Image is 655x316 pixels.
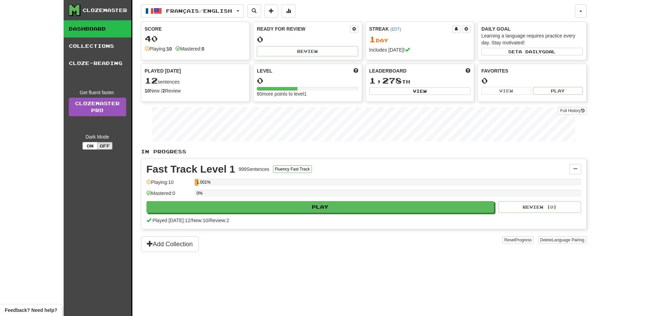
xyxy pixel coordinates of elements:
[145,45,172,52] div: Playing:
[209,218,229,223] span: Review: 2
[145,25,246,32] div: Score
[146,164,236,174] div: Fast Track Level 1
[538,236,587,244] button: DeleteLanguage Pairing
[201,46,204,52] strong: 0
[369,76,471,85] div: th
[499,201,581,213] button: Review (0)
[369,34,376,44] span: 1
[466,67,470,74] span: This week in points, UTC
[145,76,246,85] div: sentences
[257,35,358,44] div: 0
[518,49,542,54] span: a daily
[353,67,358,74] span: Score more points to level up
[197,179,198,186] div: 1.001%
[64,55,131,72] a: Cloze-Reading
[369,35,471,44] div: Day
[481,76,583,85] div: 0
[145,76,158,85] span: 12
[166,46,172,52] strong: 10
[97,142,112,150] button: Off
[83,7,127,14] div: Clozemaster
[146,179,191,190] div: Playing: 10
[552,238,584,242] span: Language Pairing
[192,218,208,223] span: New: 10
[257,46,358,56] button: Review
[369,87,471,95] button: View
[282,4,295,18] button: More stats
[481,32,583,46] div: Learning a language requires practice every day. Stay motivated!
[208,218,209,223] span: /
[264,4,278,18] button: Add sentence to collection
[141,4,244,18] button: Français/English
[162,88,165,94] strong: 2
[69,98,126,116] a: ClozemasterPro
[69,89,126,96] div: Get fluent faster.
[239,166,270,173] div: 999 Sentences
[247,4,261,18] button: Search sentences
[257,25,350,32] div: Ready for Review
[481,48,583,55] button: Seta dailygoal
[481,25,583,32] div: Daily Goal
[166,8,232,14] span: Français / English
[502,236,534,244] button: ResetProgress
[257,90,358,97] div: 60 more points to level 1
[369,67,407,74] span: Leaderboard
[190,218,192,223] span: /
[369,25,452,32] div: Streak
[481,87,531,95] button: View
[5,307,57,314] span: Open feedback widget
[257,76,358,85] div: 0
[390,27,401,32] a: (EDT)
[481,67,583,74] div: Favorites
[146,201,494,213] button: Play
[64,37,131,55] a: Collections
[175,45,204,52] div: Mastered:
[145,67,181,74] span: Played [DATE]
[533,87,583,95] button: Play
[145,34,246,43] div: 40
[141,148,587,155] p: In Progress
[146,190,191,201] div: Mastered: 0
[558,107,586,115] button: Full History
[64,20,131,37] a: Dashboard
[515,238,532,242] span: Progress
[145,88,150,94] strong: 10
[141,236,199,252] button: Add Collection
[152,218,190,223] span: Played [DATE]: 12
[369,76,402,85] span: 1,278
[273,165,312,173] button: Fluency Fast Track
[83,142,98,150] button: On
[69,133,126,140] div: Dark Mode
[145,87,246,94] div: New / Review
[257,67,272,74] span: Level
[369,46,471,53] div: Includes [DATE]!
